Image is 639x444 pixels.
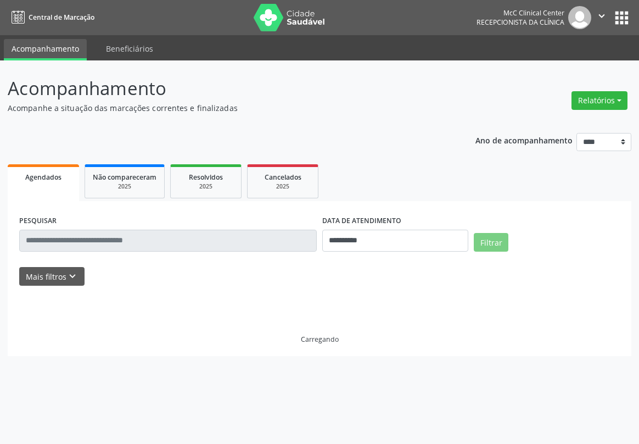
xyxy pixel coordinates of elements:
[477,18,564,27] span: Recepcionista da clínica
[591,6,612,29] button: 
[477,8,564,18] div: McC Clinical Center
[25,173,61,182] span: Agendados
[474,233,508,252] button: Filtrar
[612,8,631,27] button: apps
[8,102,444,114] p: Acompanhe a situação das marcações correntes e finalizadas
[93,182,156,191] div: 2025
[571,91,627,110] button: Relatórios
[255,182,310,191] div: 2025
[4,39,87,60] a: Acompanhamento
[93,173,156,182] span: Não compareceram
[301,335,339,344] div: Carregando
[475,133,573,147] p: Ano de acompanhamento
[19,213,57,230] label: PESQUISAR
[19,267,85,286] button: Mais filtroskeyboard_arrow_down
[265,173,301,182] span: Cancelados
[322,213,401,230] label: DATA DE ATENDIMENTO
[189,173,223,182] span: Resolvidos
[66,270,79,282] i: keyboard_arrow_down
[8,75,444,102] p: Acompanhamento
[29,13,94,22] span: Central de Marcação
[98,39,161,58] a: Beneficiários
[596,10,608,22] i: 
[8,8,94,26] a: Central de Marcação
[178,182,233,191] div: 2025
[568,6,591,29] img: img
